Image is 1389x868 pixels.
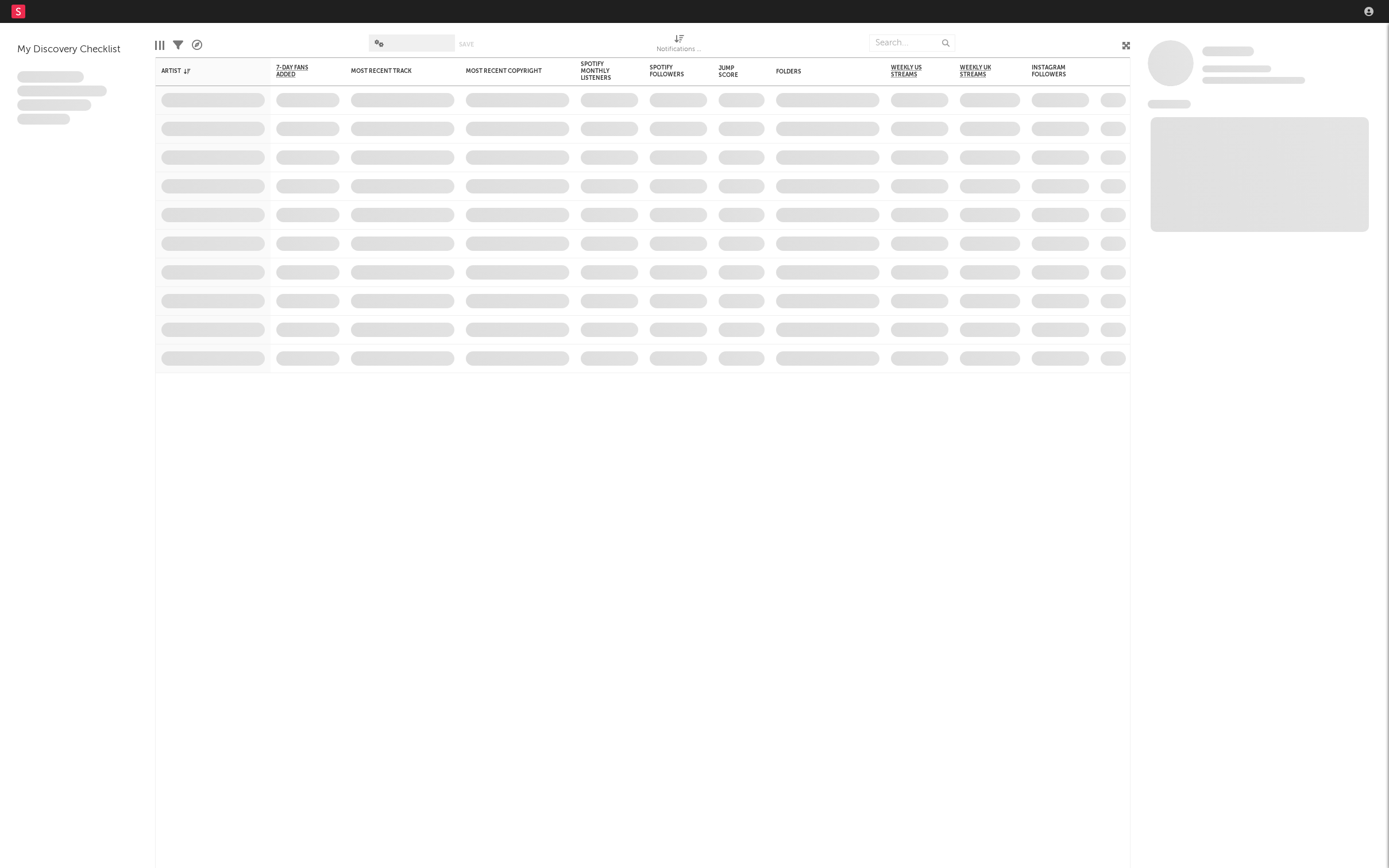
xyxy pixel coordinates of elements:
span: 0 fans last week [1202,77,1305,84]
input: Search... [869,34,955,52]
div: Most Recent Track [351,68,437,75]
span: Weekly UK Streams [960,64,1003,78]
div: Spotify Followers [650,64,690,78]
div: Artist [161,68,248,75]
div: A&R Pipeline [192,29,202,62]
div: Spotify Monthly Listeners [581,61,621,82]
div: Filters [173,29,183,62]
span: Tracking Since: [DATE] [1202,65,1271,72]
span: Lorem ipsum dolor [17,71,84,83]
span: Some Artist [1202,46,1254,56]
div: Notifications (Artist) [657,43,703,57]
a: Some Artist [1202,46,1254,57]
span: Weekly US Streams [891,64,931,78]
div: Jump Score [719,65,747,79]
div: My Discovery Checklist [17,43,138,57]
div: Most Recent Copyright [466,68,552,75]
span: News Feed [1148,100,1191,108]
span: Aliquam viverra [17,114,70,125]
div: Notifications (Artist) [657,29,703,62]
span: Praesent ac interdum [17,99,91,111]
span: Integer aliquet in purus et [17,86,107,97]
div: Folders [776,68,862,75]
div: Edit Columns [155,29,164,62]
div: Instagram Followers [1032,64,1072,78]
span: 7-Day Fans Added [276,64,322,78]
button: Save [459,41,474,48]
